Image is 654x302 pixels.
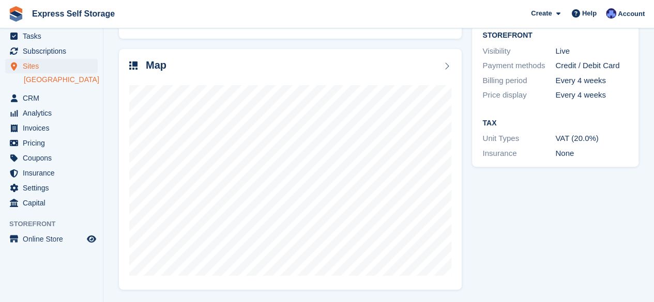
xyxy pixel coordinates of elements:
a: menu [5,29,98,43]
div: Insurance [482,148,555,160]
span: Capital [23,196,85,210]
div: Unit Types [482,133,555,145]
a: menu [5,136,98,150]
a: menu [5,44,98,58]
span: Coupons [23,151,85,165]
a: menu [5,196,98,210]
a: menu [5,59,98,73]
a: [GEOGRAPHIC_DATA] [24,75,98,85]
div: Payment methods [482,60,555,72]
a: Preview store [85,233,98,245]
a: menu [5,166,98,180]
a: menu [5,91,98,105]
span: Pricing [23,136,85,150]
span: Storefront [9,219,103,229]
span: Settings [23,181,85,195]
span: Insurance [23,166,85,180]
span: Online Store [23,232,85,246]
h2: Storefront [482,31,628,40]
span: CRM [23,91,85,105]
img: Vahnika Batchu [606,8,616,19]
div: Every 4 weeks [555,75,628,87]
img: map-icn-33ee37083ee616e46c38cad1a60f524a97daa1e2b2c8c0bc3eb3415660979fc1.svg [129,61,138,70]
a: Map [119,49,462,290]
span: Analytics [23,106,85,120]
a: menu [5,106,98,120]
a: Express Self Storage [28,5,119,22]
a: menu [5,181,98,195]
div: None [555,148,628,160]
span: Sites [23,59,85,73]
a: menu [5,121,98,135]
span: Subscriptions [23,44,85,58]
span: Create [531,8,552,19]
div: Live [555,45,628,57]
a: menu [5,151,98,165]
div: Credit / Debit Card [555,60,628,72]
span: Tasks [23,29,85,43]
h2: Tax [482,119,628,128]
div: Billing period [482,75,555,87]
span: Help [582,8,597,19]
div: Visibility [482,45,555,57]
span: Account [618,9,645,19]
a: menu [5,232,98,246]
img: stora-icon-8386f47178a22dfd0bd8f6a31ec36ba5ce8667c1dd55bd0f319d3a0aa187defe.svg [8,6,24,22]
h2: Map [146,59,166,71]
span: Invoices [23,121,85,135]
div: VAT (20.0%) [555,133,628,145]
div: Price display [482,89,555,101]
div: Every 4 weeks [555,89,628,101]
